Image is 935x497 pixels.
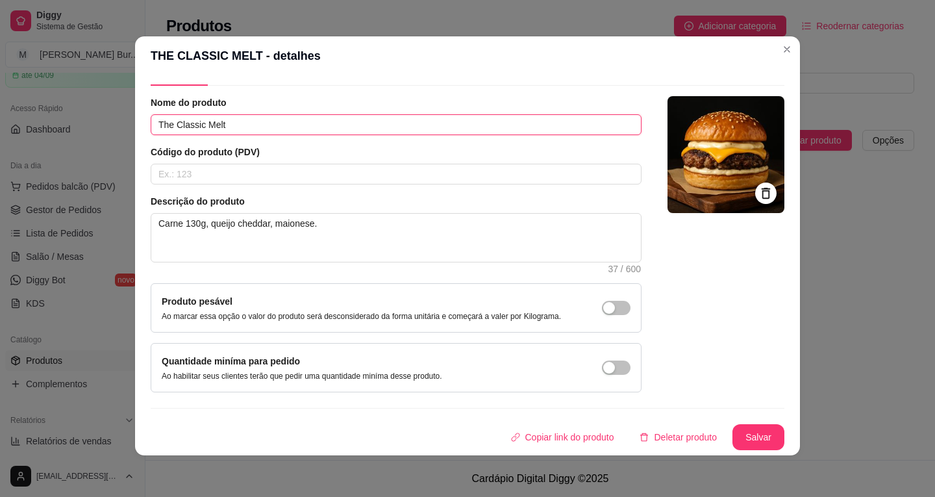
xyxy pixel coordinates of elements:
[640,433,649,442] span: delete
[162,356,300,366] label: Quantidade miníma para pedido
[151,114,642,135] input: Ex.: Hamburguer de costela
[777,39,797,60] button: Close
[151,96,642,109] article: Nome do produto
[151,195,642,208] article: Descrição do produto
[135,36,800,75] header: THE CLASSIC MELT - detalhes
[151,146,642,159] article: Código do produto (PDV)
[667,96,784,213] img: logo da loja
[501,424,625,450] button: Copiar link do produto
[732,424,784,450] button: Salvar
[151,214,641,262] textarea: Carne 130g, queijo cheddar, maionese.
[629,424,727,450] button: deleteDeletar produto
[162,371,442,381] p: Ao habilitar seus clientes terão que pedir uma quantidade miníma desse produto.
[151,164,642,185] input: Ex.: 123
[162,311,561,322] p: Ao marcar essa opção o valor do produto será desconsiderado da forma unitária e começará a valer ...
[162,296,232,307] label: Produto pesável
